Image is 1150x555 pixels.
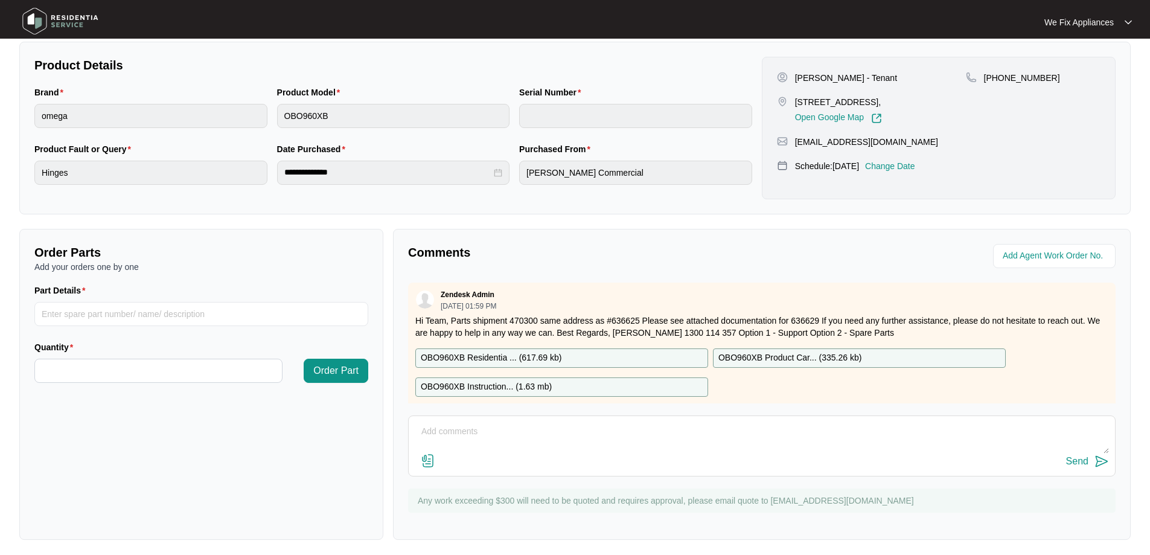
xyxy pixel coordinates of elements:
[1003,249,1108,263] input: Add Agent Work Order No.
[519,161,752,185] input: Purchased From
[795,113,882,124] a: Open Google Map
[313,364,359,378] span: Order Part
[795,136,938,148] p: [EMAIL_ADDRESS][DOMAIN_NAME]
[416,290,434,309] img: user.svg
[408,244,753,261] p: Comments
[415,315,1108,339] p: Hi Team, Parts shipment 470300 same address as #636625 Please see attached documentation for 6366...
[441,290,494,300] p: Zendesk Admin
[871,113,882,124] img: Link-External
[1066,454,1109,470] button: Send
[519,104,752,128] input: Serial Number
[34,86,68,98] label: Brand
[34,57,752,74] p: Product Details
[718,351,861,365] p: OBO960XB Product Car... ( 335.26 kb )
[421,351,562,365] p: OBO960XB Residentia ... ( 617.69 kb )
[34,284,91,297] label: Part Details
[304,359,368,383] button: Order Part
[984,72,1060,84] p: [PHONE_NUMBER]
[284,166,492,179] input: Date Purchased
[777,96,788,107] img: map-pin
[777,136,788,147] img: map-pin
[34,104,267,128] input: Brand
[777,160,788,171] img: map-pin
[34,341,78,353] label: Quantity
[35,359,282,382] input: Quantity
[795,160,859,172] p: Schedule: [DATE]
[795,96,882,108] p: [STREET_ADDRESS],
[418,495,1110,507] p: Any work exceeding $300 will need to be quoted and requires approval, please email quote to [EMAI...
[519,143,595,155] label: Purchased From
[1094,454,1109,469] img: send-icon.svg
[277,86,345,98] label: Product Model
[34,261,368,273] p: Add your orders one by one
[795,72,897,84] p: [PERSON_NAME] - Tenant
[519,86,586,98] label: Serial Number
[277,104,510,128] input: Product Model
[1066,456,1088,467] div: Send
[966,72,977,83] img: map-pin
[34,143,136,155] label: Product Fault or Query
[34,302,368,326] input: Part Details
[1125,19,1132,25] img: dropdown arrow
[421,454,435,468] img: file-attachment-doc.svg
[421,380,552,394] p: OBO960XB Instruction... ( 1.63 mb )
[777,72,788,83] img: user-pin
[277,143,350,155] label: Date Purchased
[18,3,103,39] img: residentia service logo
[865,160,915,172] p: Change Date
[34,161,267,185] input: Product Fault or Query
[441,303,496,310] p: [DATE] 01:59 PM
[34,244,368,261] p: Order Parts
[1044,16,1114,28] p: We Fix Appliances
